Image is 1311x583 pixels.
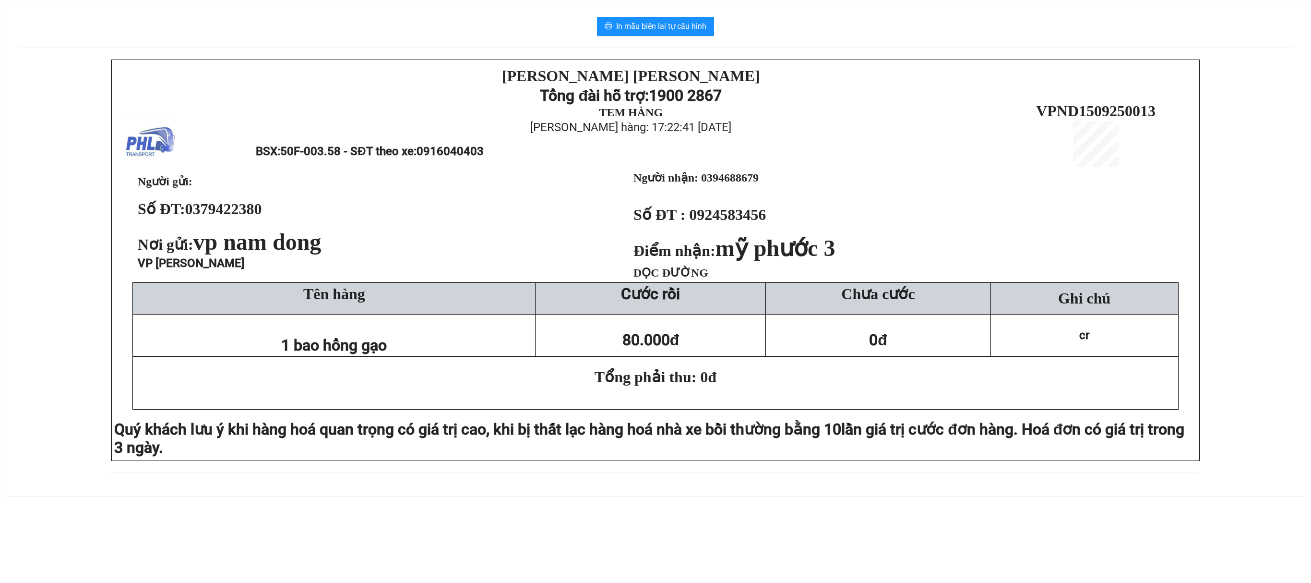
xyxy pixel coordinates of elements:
span: 0đ [869,331,887,349]
span: Tên hàng [303,285,365,303]
span: printer [605,22,612,31]
span: lần giá trị cước đơn hàng. Hoá đơn có giá trị trong 3 ngày. [114,420,1184,457]
strong: [PERSON_NAME] [PERSON_NAME] [502,67,760,85]
span: In mẫu biên lai tự cấu hình [616,20,706,32]
span: Tổng phải thu: 0đ [595,368,716,386]
span: 50F-003.58 - SĐT theo xe: [280,145,483,158]
strong: TEM HÀNG [599,106,663,119]
span: 0379422380 [185,200,262,218]
span: Nơi gửi: [138,236,325,253]
strong: Người nhận: [633,171,698,184]
strong: Cước rồi [621,285,680,303]
span: [PERSON_NAME] hàng: 17:22:41 [DATE] [530,121,731,134]
span: BSX: [256,145,483,158]
strong: Tổng đài hỗ trợ: [19,45,108,81]
span: Ghi chú [1058,290,1110,307]
strong: Số ĐT: [138,200,262,218]
span: 0916040403 [417,145,484,158]
span: mỹ phước 3 [715,235,835,261]
span: 0924583456 [689,206,766,223]
span: DỌC ĐƯỜNG [633,267,708,279]
span: VP [PERSON_NAME] [138,256,245,270]
strong: [PERSON_NAME] [PERSON_NAME] [4,8,131,43]
span: cr [1079,328,1089,342]
img: logo [126,119,175,167]
span: vp nam dong [193,229,322,255]
span: 80.000đ [622,331,679,349]
span: Chưa cước [841,285,915,303]
span: Người gửi: [138,175,192,188]
strong: Số ĐT : [633,206,685,223]
strong: Điểm nhận: [633,242,835,259]
span: VPND1509250013 [1036,102,1156,120]
strong: 1900 2867 [649,86,722,105]
span: 1 bao hổng gạo [281,336,387,354]
span: Quý khách lưu ý khi hàng hoá quan trọng có giá trị cao, khi bị thất lạc hàng hoá nhà xe bồi thườn... [114,420,841,438]
strong: Tổng đài hỗ trợ: [540,86,649,105]
button: printerIn mẫu biên lai tự cấu hình [597,17,714,36]
strong: 1900 2867 [43,63,116,81]
span: 0394688679 [701,171,759,184]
